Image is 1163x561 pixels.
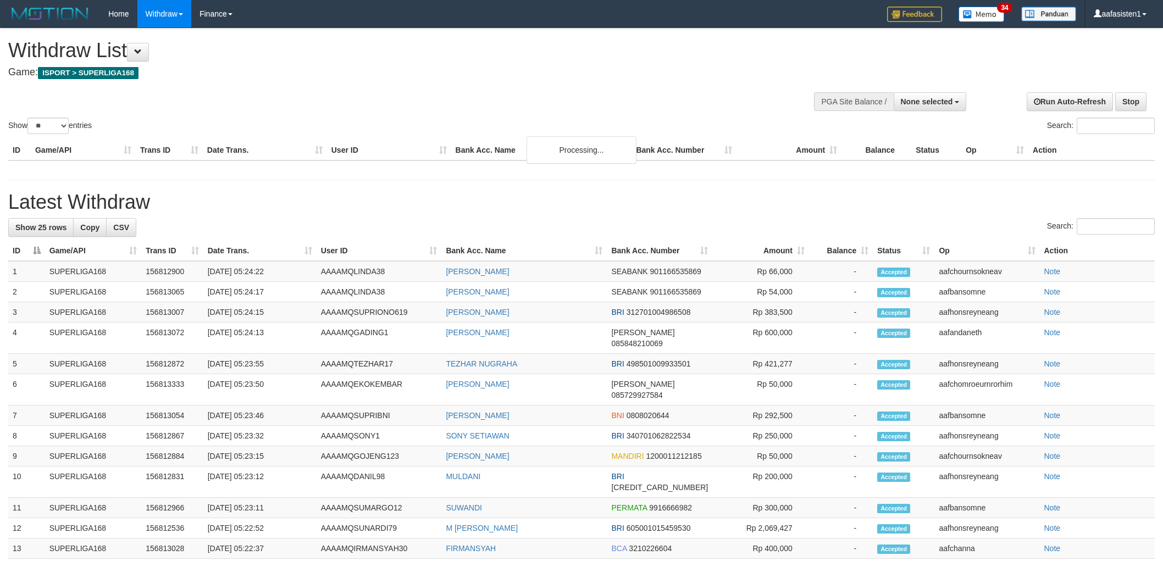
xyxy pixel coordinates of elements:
[712,282,809,302] td: Rp 54,000
[45,518,142,538] td: SUPERLIGA168
[203,498,317,518] td: [DATE] 05:23:11
[317,406,442,426] td: AAAAMQSUPRIBNI
[1021,7,1076,21] img: panduan.png
[141,446,203,466] td: 156812884
[877,524,910,534] span: Accepted
[1044,452,1061,460] a: Note
[611,339,662,348] span: Copy 085848210069 to clipboard
[446,544,496,553] a: FIRMANSYAH
[45,323,142,354] td: SUPERLIGA168
[8,538,45,559] td: 13
[45,374,142,406] td: SUPERLIGA168
[809,241,873,261] th: Balance: activate to sort column ascending
[45,426,142,446] td: SUPERLIGA168
[45,261,142,282] td: SUPERLIGA168
[712,302,809,323] td: Rp 383,500
[141,354,203,374] td: 156812872
[627,524,691,532] span: Copy 605001015459530 to clipboard
[141,261,203,282] td: 156812900
[809,498,873,518] td: -
[203,466,317,498] td: [DATE] 05:23:12
[203,374,317,406] td: [DATE] 05:23:50
[961,140,1028,160] th: Op
[441,241,607,261] th: Bank Acc. Name: activate to sort column ascending
[934,426,1039,446] td: aafhonsreyneang
[317,374,442,406] td: AAAAMQEKOKEMBAR
[934,538,1039,559] td: aafchanna
[959,7,1005,22] img: Button%20Memo.svg
[203,323,317,354] td: [DATE] 05:24:13
[712,426,809,446] td: Rp 250,000
[141,241,203,261] th: Trans ID: activate to sort column ascending
[1077,118,1155,134] input: Search:
[203,354,317,374] td: [DATE] 05:23:55
[45,538,142,559] td: SUPERLIGA168
[934,466,1039,498] td: aafhonsreyneang
[1027,92,1113,111] a: Run Auto-Refresh
[611,524,624,532] span: BRI
[1115,92,1147,111] a: Stop
[8,40,765,62] h1: Withdraw List
[73,218,107,237] a: Copy
[611,267,647,276] span: SEABANK
[814,92,893,111] div: PGA Site Balance /
[611,472,624,481] span: BRI
[650,267,701,276] span: Copy 901166535869 to clipboard
[141,466,203,498] td: 156812831
[877,308,910,318] span: Accepted
[317,323,442,354] td: AAAAMQGADING1
[141,302,203,323] td: 156813007
[712,354,809,374] td: Rp 421,277
[873,241,934,261] th: Status: activate to sort column ascending
[141,374,203,406] td: 156813333
[446,380,509,388] a: [PERSON_NAME]
[877,432,910,441] span: Accepted
[887,7,942,22] img: Feedback.jpg
[8,282,45,302] td: 2
[894,92,967,111] button: None selected
[611,483,708,492] span: Copy 681801009559532 to clipboard
[934,323,1039,354] td: aafandaneth
[1028,140,1155,160] th: Action
[809,406,873,426] td: -
[80,223,99,232] span: Copy
[611,380,674,388] span: [PERSON_NAME]
[446,287,509,296] a: [PERSON_NAME]
[934,282,1039,302] td: aafbansomne
[809,302,873,323] td: -
[8,241,45,261] th: ID: activate to sort column descending
[809,518,873,538] td: -
[1044,267,1061,276] a: Note
[611,308,624,316] span: BRI
[1047,118,1155,134] label: Search:
[911,140,961,160] th: Status
[446,524,518,532] a: M [PERSON_NAME]
[8,5,92,22] img: MOTION_logo.png
[317,426,442,446] td: AAAAMQSONY1
[997,3,1012,13] span: 34
[8,498,45,518] td: 11
[809,323,873,354] td: -
[45,282,142,302] td: SUPERLIGA168
[45,466,142,498] td: SUPERLIGA168
[841,140,911,160] th: Balance
[446,472,480,481] a: MULDANI
[45,498,142,518] td: SUPERLIGA168
[712,466,809,498] td: Rp 200,000
[141,426,203,446] td: 156812867
[8,118,92,134] label: Show entries
[809,261,873,282] td: -
[141,538,203,559] td: 156813028
[446,503,482,512] a: SUWANDI
[877,268,910,277] span: Accepted
[809,426,873,446] td: -
[203,406,317,426] td: [DATE] 05:23:46
[712,261,809,282] td: Rp 66,000
[611,503,647,512] span: PERMATA
[934,261,1039,282] td: aafchournsokneav
[451,140,632,160] th: Bank Acc. Name
[611,328,674,337] span: [PERSON_NAME]
[607,241,712,261] th: Bank Acc. Number: activate to sort column ascending
[203,446,317,466] td: [DATE] 05:23:15
[650,287,701,296] span: Copy 901166535869 to clipboard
